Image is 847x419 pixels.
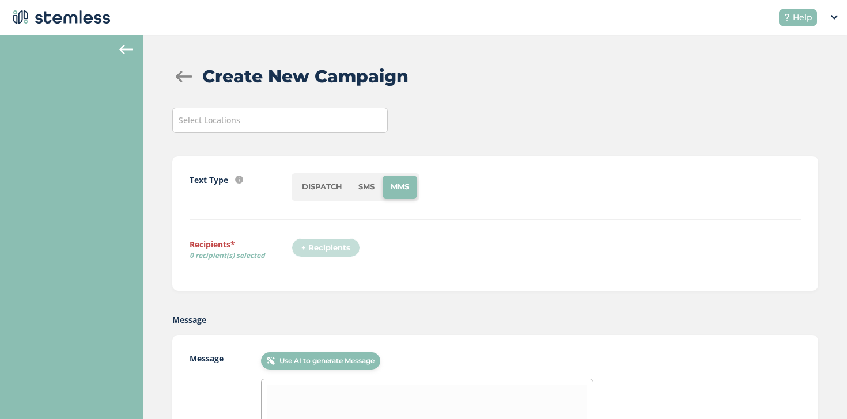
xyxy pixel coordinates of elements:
[831,15,838,20] img: icon_down-arrow-small-66adaf34.svg
[9,6,111,29] img: logo-dark-0685b13c.svg
[235,176,243,184] img: icon-info-236977d2.svg
[202,63,409,89] h2: Create New Campaign
[190,250,292,261] span: 0 recipient(s) selected
[261,352,380,370] button: Use AI to generate Message
[350,176,383,199] li: SMS
[190,238,292,265] label: Recipients*
[279,356,375,366] span: Use AI to generate Message
[294,176,350,199] li: DISPATCH
[179,115,240,125] span: Select Locations
[119,45,133,54] img: icon-arrow-back-accent-c549486e.svg
[789,364,847,419] iframe: Chat Widget
[793,12,812,24] span: Help
[784,14,791,21] img: icon-help-white-03924b79.svg
[383,176,417,199] li: MMS
[172,314,206,326] label: Message
[190,174,228,186] label: Text Type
